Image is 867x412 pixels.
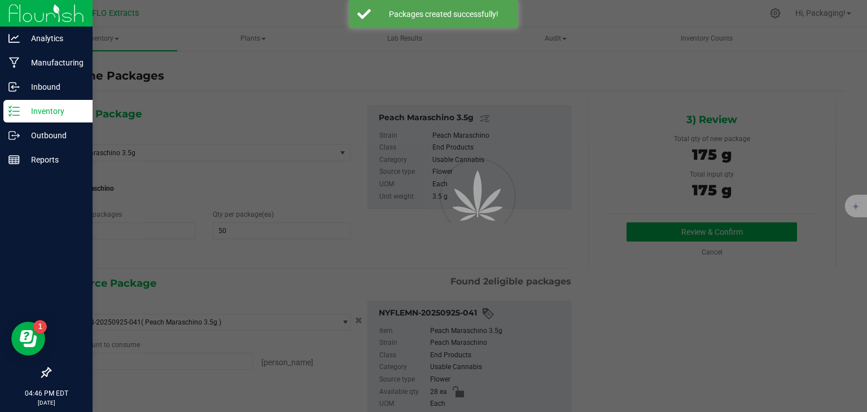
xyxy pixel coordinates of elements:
[8,130,20,141] inline-svg: Outbound
[8,33,20,44] inline-svg: Analytics
[11,322,45,356] iframe: Resource center
[20,32,87,45] p: Analytics
[8,57,20,68] inline-svg: Manufacturing
[33,320,47,334] iframe: Resource center unread badge
[20,129,87,142] p: Outbound
[8,106,20,117] inline-svg: Inventory
[20,104,87,118] p: Inventory
[377,8,510,20] div: Packages created successfully!
[20,56,87,69] p: Manufacturing
[5,398,87,407] p: [DATE]
[20,153,87,166] p: Reports
[8,154,20,165] inline-svg: Reports
[8,81,20,93] inline-svg: Inbound
[5,388,87,398] p: 04:46 PM EDT
[20,80,87,94] p: Inbound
